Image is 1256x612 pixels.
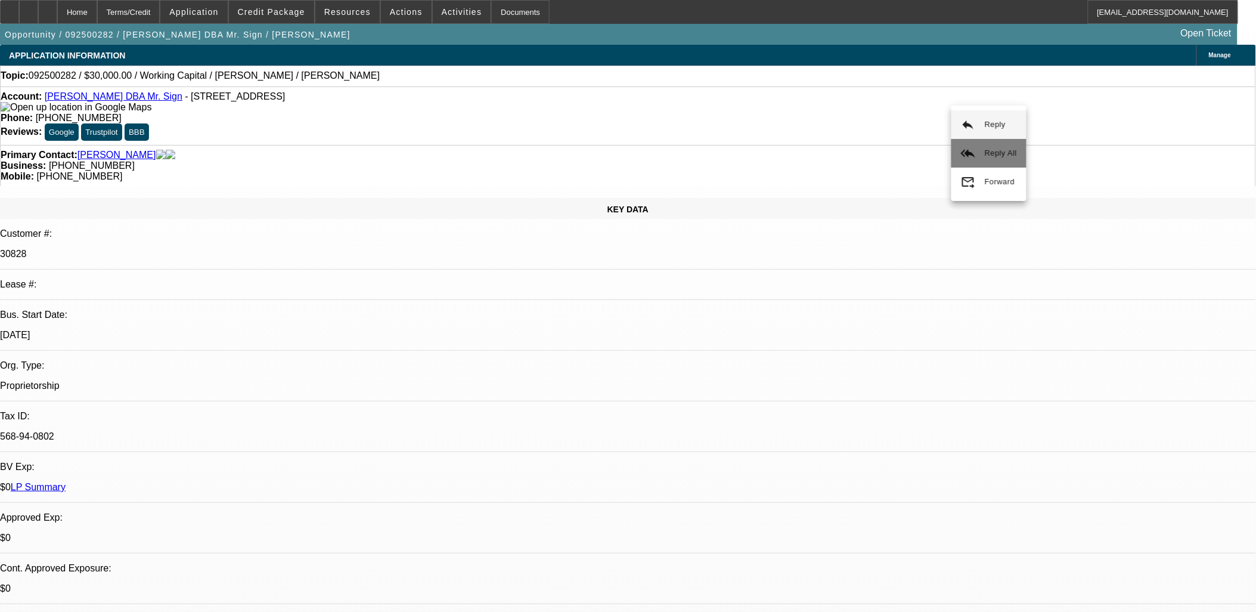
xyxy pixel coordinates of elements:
[185,91,285,101] span: - [STREET_ADDRESS]
[29,70,380,81] span: 092500282 / $30,000.00 / Working Capital / [PERSON_NAME] / [PERSON_NAME]
[1,171,34,181] strong: Mobile:
[1,126,42,137] strong: Reviews:
[1,70,29,81] strong: Topic:
[381,1,432,23] button: Actions
[5,30,351,39] span: Opportunity / 092500282 / [PERSON_NAME] DBA Mr. Sign / [PERSON_NAME]
[433,1,491,23] button: Activities
[169,7,218,17] span: Application
[11,482,66,492] a: LP Summary
[49,160,135,171] span: [PHONE_NUMBER]
[77,150,156,160] a: [PERSON_NAME]
[390,7,423,17] span: Actions
[961,175,975,189] mat-icon: forward_to_inbox
[442,7,482,17] span: Activities
[961,118,975,132] mat-icon: reply
[45,91,182,101] a: [PERSON_NAME] DBA Mr. Sign
[36,113,122,123] span: [PHONE_NUMBER]
[1,150,77,160] strong: Primary Contact:
[961,146,975,160] mat-icon: reply_all
[324,7,371,17] span: Resources
[160,1,227,23] button: Application
[45,123,79,141] button: Google
[81,123,122,141] button: Trustpilot
[156,150,166,160] img: facebook-icon.png
[125,123,149,141] button: BBB
[1,102,151,112] a: View Google Maps
[315,1,380,23] button: Resources
[985,177,1015,186] span: Forward
[229,1,314,23] button: Credit Package
[166,150,175,160] img: linkedin-icon.png
[1209,52,1231,58] span: Manage
[238,7,305,17] span: Credit Package
[985,120,1006,129] span: Reply
[985,149,1017,157] span: Reply All
[1,113,33,123] strong: Phone:
[1,160,46,171] strong: Business:
[607,205,649,214] span: KEY DATA
[36,171,122,181] span: [PHONE_NUMBER]
[1,91,42,101] strong: Account:
[1176,23,1236,44] a: Open Ticket
[1,102,151,113] img: Open up location in Google Maps
[9,51,125,60] span: APPLICATION INFORMATION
